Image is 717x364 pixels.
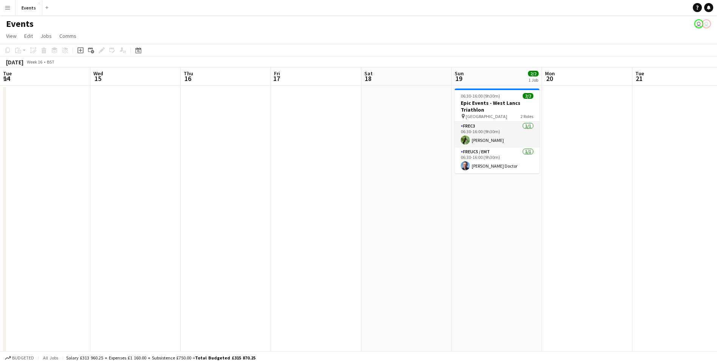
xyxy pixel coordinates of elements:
a: Jobs [37,31,55,41]
span: Fri [274,70,280,77]
span: Thu [184,70,193,77]
div: Salary £313 960.25 + Expenses £1 160.00 + Subsistence £750.00 = [66,355,256,361]
span: Tue [635,70,644,77]
span: Wed [93,70,103,77]
span: Sun [455,70,464,77]
span: 2/2 [528,71,539,76]
span: Total Budgeted £315 870.25 [195,355,256,361]
span: View [6,33,17,39]
span: Week 16 [25,59,44,65]
app-user-avatar: Paul Wilmore [702,19,711,28]
h1: Events [6,18,34,30]
button: Budgeted [4,354,35,362]
span: Sat [364,70,373,77]
app-user-avatar: Paul Wilmore [694,19,703,28]
span: 2 Roles [520,114,533,119]
span: 18 [363,74,373,83]
span: Mon [545,70,555,77]
span: 19 [454,74,464,83]
span: 17 [273,74,280,83]
span: 20 [544,74,555,83]
span: [GEOGRAPHIC_DATA] [466,114,507,119]
span: Budgeted [12,355,34,361]
span: Tue [3,70,12,77]
span: 14 [2,74,12,83]
div: BST [47,59,54,65]
span: 2/2 [523,93,533,99]
a: Comms [56,31,79,41]
span: Jobs [40,33,52,39]
span: Edit [24,33,33,39]
app-job-card: 06:30-16:00 (9h30m)2/2Epic Events - West Lancs Triathlon [GEOGRAPHIC_DATA]2 RolesFREC31/106:30-16... [455,89,539,173]
div: [DATE] [6,58,23,66]
a: View [3,31,20,41]
span: Comms [59,33,76,39]
button: Events [15,0,42,15]
span: 21 [634,74,644,83]
span: 15 [92,74,103,83]
a: Edit [21,31,36,41]
app-card-role: FREC31/106:30-16:00 (9h30m)[PERSON_NAME] [455,122,539,148]
span: 16 [183,74,193,83]
span: All jobs [42,355,60,361]
app-card-role: FREUC5 / EMT1/106:30-16:00 (9h30m)[PERSON_NAME] Doctor [455,148,539,173]
div: 1 Job [528,77,538,83]
h3: Epic Events - West Lancs Triathlon [455,100,539,113]
span: 06:30-16:00 (9h30m) [461,93,500,99]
